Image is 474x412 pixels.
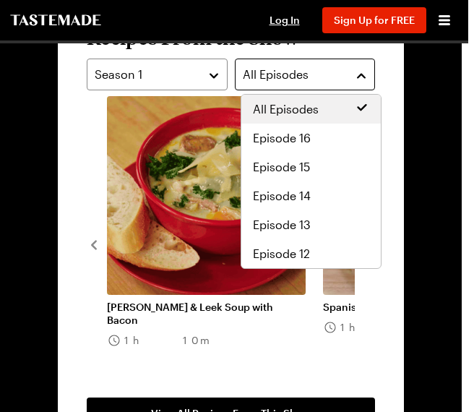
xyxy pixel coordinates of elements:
button: All Episodes [235,59,376,90]
span: Episode 12 [253,245,310,262]
span: Episode 16 [253,129,311,147]
div: All Episodes [241,94,382,269]
span: All Episodes [253,100,319,118]
span: Episode 14 [253,187,311,205]
span: All Episodes [243,66,309,83]
span: Episode 15 [253,158,310,176]
span: Episode 13 [253,216,311,233]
